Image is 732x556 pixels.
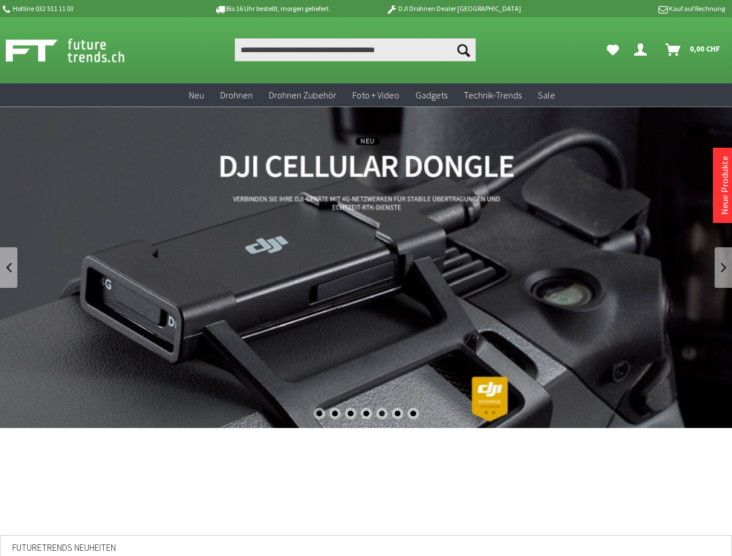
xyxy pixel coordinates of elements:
p: DJI Drohnen Dealer [GEOGRAPHIC_DATA] [363,2,544,16]
a: Drohnen Zubehör [261,83,344,107]
a: Sale [530,83,563,107]
span: Technik-Trends [464,89,522,101]
span: 0,00 CHF [690,39,720,58]
span: Sale [538,89,555,101]
p: Hotline 032 511 11 03 [1,2,182,16]
div: 3 [345,408,356,419]
a: Warenkorb [661,38,726,61]
div: 4 [360,408,372,419]
div: 1 [314,408,325,419]
span: Foto + Video [352,89,399,101]
span: Drohnen [220,89,253,101]
a: Neue Produkte [719,156,730,215]
p: Kauf auf Rechnung [544,2,725,16]
div: 2 [329,408,341,419]
button: Suchen [451,38,476,61]
a: Neu [181,83,212,107]
div: 6 [392,408,403,419]
img: Shop Futuretrends - zur Startseite wechseln [6,36,150,65]
a: Technik-Trends [456,83,530,107]
input: Produkt, Marke, Kategorie, EAN, Artikelnummer… [235,38,476,61]
p: Bis 16 Uhr bestellt, morgen geliefert. [182,2,363,16]
span: Drohnen Zubehör [269,89,336,101]
a: Drohnen [212,83,261,107]
a: Dein Konto [629,38,656,61]
span: Gadgets [416,89,447,101]
span: Neu [189,89,204,101]
a: Meine Favoriten [601,38,625,61]
div: 7 [407,408,419,419]
a: Gadgets [407,83,456,107]
a: Foto + Video [344,83,407,107]
div: 5 [376,408,388,419]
